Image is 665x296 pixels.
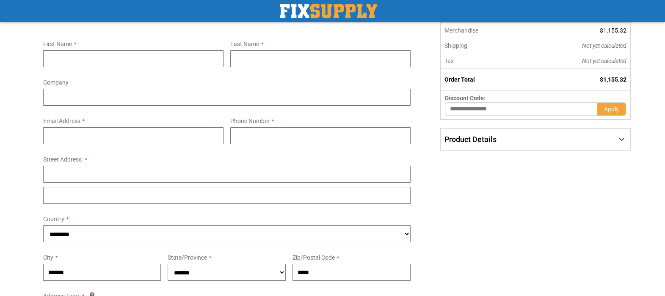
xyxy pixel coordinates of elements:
span: Company [43,79,69,86]
span: Country [43,216,64,222]
span: Discount Code: [445,95,486,101]
span: State/Province [168,254,207,261]
th: Tax [441,53,525,69]
span: $1,155.32 [600,76,626,83]
span: City [43,254,53,261]
span: $1,155.32 [600,27,626,34]
span: First Name [43,41,72,47]
span: Apply [604,106,619,112]
img: Fix Industrial Supply [280,4,377,18]
span: Product Details [444,135,497,144]
th: Merchandise [441,23,525,38]
span: Last Name [230,41,259,47]
span: Not yet calculated [582,58,626,64]
span: Not yet calculated [582,42,626,49]
a: store logo [280,4,377,18]
strong: Order Total [444,76,475,83]
button: Apply [597,102,626,116]
span: Street Address [43,156,82,163]
span: Shipping [444,42,467,49]
span: Zip/Postal Code [292,254,335,261]
span: Phone Number [230,118,270,124]
span: Email Address [43,118,80,124]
